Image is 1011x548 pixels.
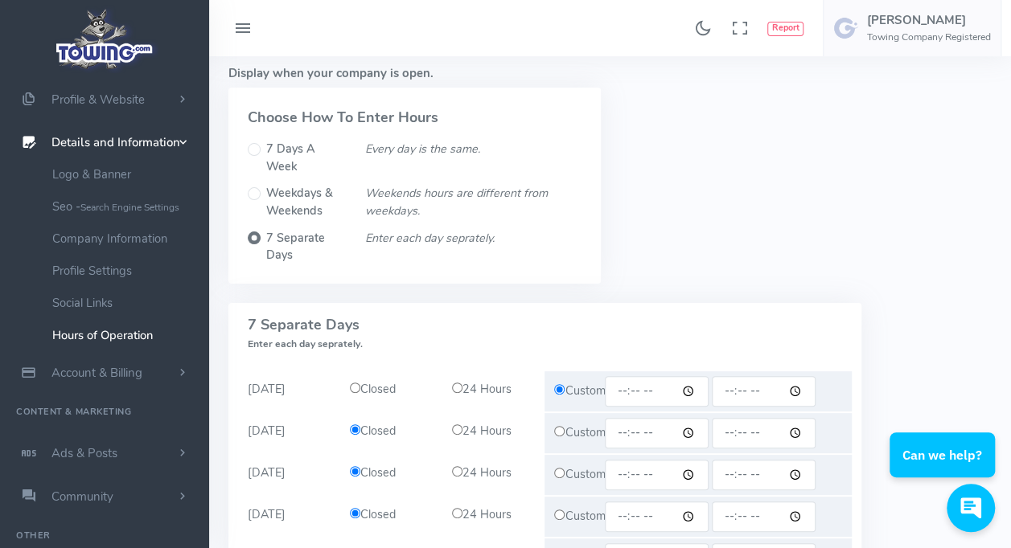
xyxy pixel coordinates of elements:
[340,464,442,482] div: Closed
[340,423,442,440] div: Closed
[545,371,851,411] div: Custom
[51,92,145,108] span: Profile & Website
[51,489,113,505] span: Community
[266,141,346,175] label: 7 Days A Week
[833,15,859,41] img: user-image
[365,230,495,246] i: Enter each day seprately.
[40,223,209,255] a: Company Information
[40,190,209,223] a: Seo -Search Engine Settings
[238,413,340,453] div: [DATE]
[545,455,851,495] div: Custom
[266,185,346,219] label: Weekdays & Weekends
[51,5,159,73] img: logo
[51,365,142,381] span: Account & Billing
[40,255,209,287] a: Profile Settings
[238,455,340,495] div: [DATE]
[238,497,340,537] div: [DATE]
[365,141,480,157] i: Every day is the same.
[248,108,438,127] strong: Choose How To Enter Hours
[248,315,363,352] span: 7 Separate Days
[228,67,992,80] h5: Display when your company is open.
[365,185,548,219] i: Weekends hours are different from weekdays.
[442,464,545,482] div: 24 Hours
[80,201,179,214] small: Search Engine Settings
[40,158,209,190] a: Logo & Banner
[340,506,442,524] div: Closed
[40,319,209,351] a: Hours of Operation
[767,22,803,36] button: Report
[867,32,991,43] h6: Towing Company Registered
[545,413,851,453] div: Custom
[442,381,545,399] div: 24 Hours
[248,337,363,350] span: Enter each day seprately.
[545,497,851,537] div: Custom
[238,371,340,411] div: [DATE]
[40,287,209,319] a: Social Links
[442,506,545,524] div: 24 Hours
[877,388,1011,548] iframe: Conversations
[51,445,117,461] span: Ads & Posts
[266,230,346,264] label: 7 Separate Days
[340,381,442,399] div: Closed
[442,423,545,440] div: 24 Hours
[51,135,180,151] span: Details and Information
[867,14,991,27] h5: [PERSON_NAME]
